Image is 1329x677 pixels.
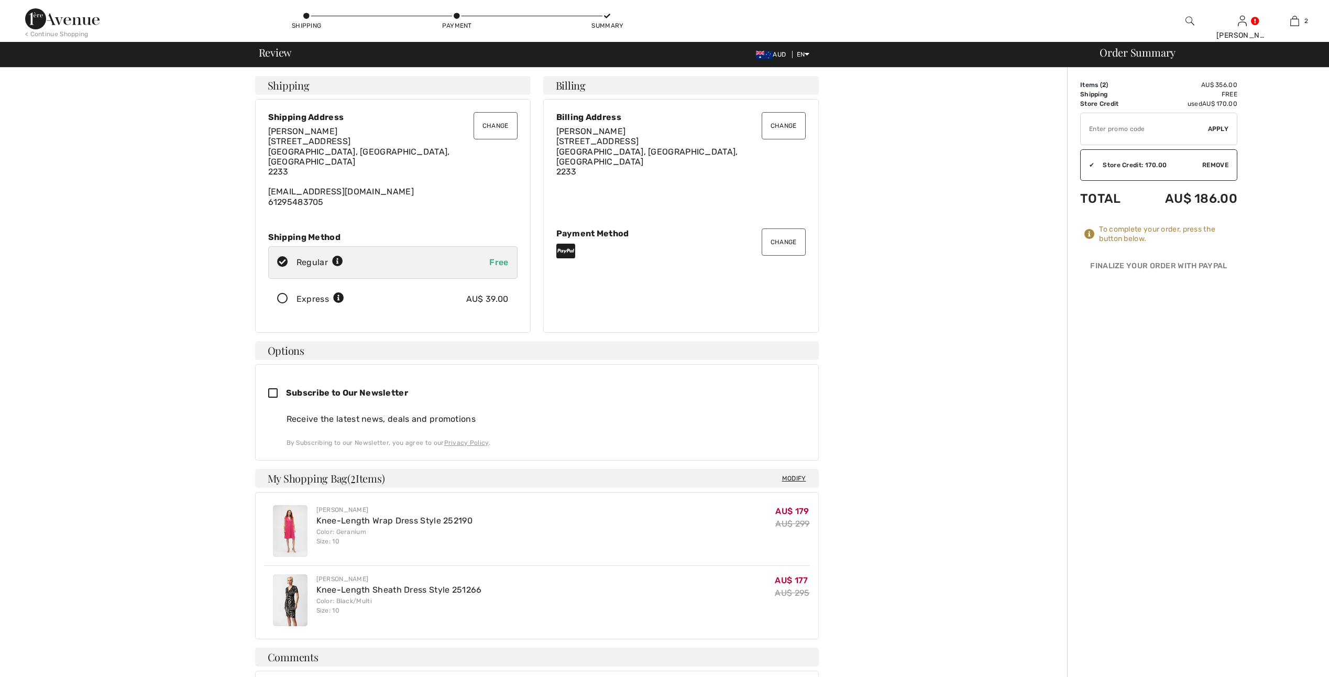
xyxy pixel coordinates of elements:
[1238,15,1247,27] img: My Info
[1080,90,1137,99] td: Shipping
[255,469,819,488] h4: My Shopping Bag
[268,136,450,177] span: [STREET_ADDRESS] [GEOGRAPHIC_DATA], [GEOGRAPHIC_DATA], [GEOGRAPHIC_DATA] 2233
[775,506,809,516] span: AU$ 179
[255,341,819,360] h4: Options
[268,112,518,122] div: Shipping Address
[296,256,343,269] div: Regular
[591,21,623,30] div: Summary
[444,439,489,446] a: Privacy Policy
[775,588,809,598] s: AU$ 295
[273,574,307,626] img: Knee-Length Sheath Dress Style 251266
[296,293,344,305] div: Express
[1304,16,1308,26] span: 2
[268,126,338,136] span: [PERSON_NAME]
[1080,181,1137,216] td: Total
[1137,80,1237,90] td: AU$ 356.00
[474,112,518,139] button: Change
[1099,225,1237,244] div: To complete your order, press the button below.
[268,80,310,91] span: Shipping
[1080,276,1237,300] iframe: PayPal
[1185,15,1194,27] img: search the website
[1269,15,1320,27] a: 2
[489,257,508,267] span: Free
[556,80,586,91] span: Billing
[316,527,473,546] div: Color: Geranium Size: 10
[1081,113,1208,145] input: Promo code
[268,232,518,242] div: Shipping Method
[287,438,806,447] div: By Subscribing to our Newsletter, you agree to our .
[286,388,408,398] span: Subscribe to Our Newsletter
[756,51,773,59] img: Australian Dollar
[1087,47,1323,58] div: Order Summary
[1137,99,1237,108] td: used
[259,47,292,58] span: Review
[25,8,100,29] img: 1ère Avenue
[1202,160,1228,170] span: Remove
[273,505,307,557] img: Knee-Length Wrap Dress Style 252190
[1208,124,1229,134] span: Apply
[1094,160,1202,170] div: Store Credit: 170.00
[466,293,509,305] div: AU$ 39.00
[1216,30,1268,41] div: [PERSON_NAME]
[287,413,806,425] div: Receive the latest news, deals and promotions
[775,519,809,529] s: AU$ 299
[556,228,806,238] div: Payment Method
[316,505,473,515] div: [PERSON_NAME]
[255,648,819,667] h4: Comments
[1290,15,1299,27] img: My Bag
[316,516,473,526] a: Knee-Length Wrap Dress Style 252190
[350,471,356,484] span: 2
[756,51,790,58] span: AUD
[25,29,89,39] div: < Continue Shopping
[782,473,806,484] span: Modify
[556,136,738,177] span: [STREET_ADDRESS] [GEOGRAPHIC_DATA], [GEOGRAPHIC_DATA], [GEOGRAPHIC_DATA] 2233
[797,51,810,58] span: EN
[556,112,806,122] div: Billing Address
[1080,260,1237,276] div: Finalize Your Order with PayPal
[1202,100,1237,107] span: AU$ 170.00
[316,585,482,595] a: Knee-Length Sheath Dress Style 251266
[316,574,482,584] div: [PERSON_NAME]
[1080,99,1137,108] td: Store Credit
[1137,181,1237,216] td: AU$ 186.00
[556,126,626,136] span: [PERSON_NAME]
[268,126,518,207] div: [EMAIL_ADDRESS][DOMAIN_NAME] 61295483705
[291,21,322,30] div: Shipping
[1238,16,1247,26] a: Sign In
[1081,160,1094,170] div: ✔
[1080,80,1137,90] td: Items ( )
[762,228,806,256] button: Change
[1102,81,1106,89] span: 2
[775,575,808,585] span: AU$ 177
[316,596,482,615] div: Color: Black/Multi Size: 10
[347,471,385,485] span: ( Items)
[1137,90,1237,99] td: Free
[441,21,473,30] div: Payment
[762,112,806,139] button: Change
